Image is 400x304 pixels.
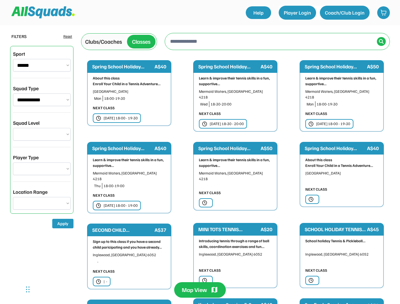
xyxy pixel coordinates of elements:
[155,226,166,234] div: A$37
[13,50,25,58] div: Sport
[94,96,101,101] div: Mon
[11,6,75,18] img: Squad%20Logo.svg
[155,144,166,152] div: A$40
[13,188,48,196] div: Location Range
[93,170,166,182] div: Mermaid Waters, [GEOGRAPHIC_DATA] 4218
[93,252,166,258] div: Inglewood, [GEOGRAPHIC_DATA] 6052
[261,225,272,233] div: A$20
[199,157,272,168] div: Learn & improve their tennis skills in a fun, supportive...
[94,183,101,189] div: Thu
[279,6,316,20] button: Player Login
[199,251,272,257] div: Inglewood, [GEOGRAPHIC_DATA] 6052
[132,37,150,46] div: Classes
[93,75,166,87] div: About this class Enroll Your Child in a Tennis Adventure...
[305,187,327,192] div: NEXT CLASS
[85,37,122,46] div: Clubs/Coaches
[305,144,366,152] div: Spring School Holiday...
[198,225,259,233] div: MINI TOTS TENNIS...
[155,63,166,70] div: A$40
[93,193,115,198] div: NEXT CLASS
[104,279,107,284] div: | -
[13,119,40,127] div: Squad Level
[305,170,378,176] div: [GEOGRAPHIC_DATA]
[104,203,138,208] div: [DATE] 18:00 - 19:00
[92,226,153,234] div: SECOND CHILD...
[93,105,115,111] div: NEXT CLASS
[320,6,370,20] button: Coach/Club Login
[380,9,387,16] img: shopping-cart-01%20%281%29.svg
[305,225,366,233] div: SCHOOL HOLIDAY TENNIS...
[52,219,73,228] button: Apply
[92,144,153,152] div: Spring School Holiday...
[261,144,272,152] div: A$50
[96,203,101,208] img: clock.svg
[200,101,208,107] div: Wed
[261,63,272,70] div: A$40
[246,6,271,19] a: Help
[199,89,272,100] div: Mermaid Waters, [GEOGRAPHIC_DATA] 4218
[305,268,327,273] div: NEXT CLASS
[199,238,272,250] div: Introducing tennis through a range of ball skills, coordination exercises and fun...
[210,121,244,127] div: [DATE] 18:30 - 20:00
[13,85,39,92] div: Squad Type
[92,63,153,70] div: Spring School Holiday...
[199,170,272,182] div: Mermaid Waters, [GEOGRAPHIC_DATA] 4218
[198,63,259,70] div: Spring School Holiday...
[11,33,27,40] div: FILTERS
[96,279,101,284] img: clock.svg
[104,115,138,121] div: [DATE] 18:00 - 19:30
[308,197,314,202] img: clock.svg
[305,111,327,117] div: NEXT CLASS
[308,121,314,127] img: clock.svg
[202,200,207,206] img: clock.svg
[308,278,314,283] img: clock.svg
[199,111,221,117] div: NEXT CLASS
[199,268,221,273] div: NEXT CLASS
[211,101,272,107] div: 18:30-20:00
[93,89,166,94] div: [GEOGRAPHIC_DATA]
[93,269,115,274] div: NEXT CLASS
[93,157,166,168] div: Learn & improve their tennis skills in a fun, supportive...
[63,34,72,39] div: Reset
[367,63,379,70] div: A$50
[199,75,272,87] div: Learn & improve their tennis skills in a fun, supportive...
[202,121,207,127] img: clock.svg
[104,183,166,189] div: 18:00-19:00
[379,39,384,44] img: Icon%20%2838%29.svg
[305,75,378,87] div: Learn & improve their tennis skills in a fun, supportive...
[305,89,378,100] div: Mermaid Waters, [GEOGRAPHIC_DATA] 4218
[316,121,350,127] div: [DATE] 18:00 - 19:30
[104,96,166,101] div: 18:00-19:30
[182,286,207,294] div: Map View
[307,101,314,107] div: Mon
[198,144,259,152] div: Spring School Holiday...
[202,278,207,283] img: clock.svg
[199,190,221,196] div: NEXT CLASS
[367,144,379,152] div: A$40
[305,63,366,70] div: Spring School Holiday...
[367,225,379,233] div: A$45
[305,238,378,244] div: School holiday Tennis & Pickleball...
[96,116,101,121] img: clock.svg
[305,157,378,168] div: About this class Enroll Your Child in a Tennis Adventure...
[317,101,378,107] div: 18:00-19:30
[97,259,166,265] div: -
[13,154,39,161] div: Player Type
[305,251,378,257] div: Inglewood, [GEOGRAPHIC_DATA] 6052
[93,239,166,250] div: Sign up to this class if you have a second child paricipating and you have already...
